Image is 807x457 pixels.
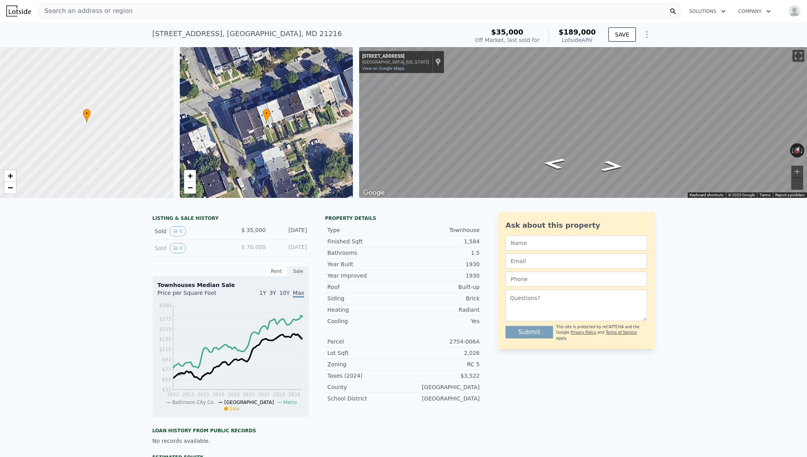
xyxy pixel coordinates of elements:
a: Privacy Policy [571,330,596,335]
div: Zoning [327,360,403,368]
span: Search an address or region [38,6,133,16]
tspan: 2023 [273,392,285,397]
div: Yes [403,317,480,325]
div: Sale [287,266,309,276]
div: Sold [155,226,225,236]
span: • [83,110,91,117]
tspan: 2021 [258,392,270,397]
tspan: $133 [159,336,171,342]
tspan: $113 [159,347,171,352]
div: 1.5 [403,249,480,257]
a: Report a problem [775,193,805,197]
span: − [187,183,192,192]
div: 1,584 [403,238,480,245]
button: Solutions [683,4,732,18]
div: County [327,383,403,391]
div: Townhouse [403,226,480,234]
div: Siding [327,294,403,302]
span: Sale [230,406,240,411]
div: School District [327,395,403,402]
span: Metro [283,400,297,405]
div: 2754-006A [403,338,480,345]
tspan: 2020 [243,392,255,397]
div: Heating [327,306,403,314]
span: + [8,171,13,181]
div: Bathrooms [327,249,403,257]
div: Taxes (2024) [327,372,403,380]
a: Show location on map [435,58,441,66]
div: Cooling [327,317,403,325]
div: [GEOGRAPHIC_DATA], [US_STATE] [362,60,429,65]
button: Reset the view [791,143,803,158]
button: Submit [506,326,553,338]
tspan: $53 [162,377,171,382]
span: [GEOGRAPHIC_DATA] [224,400,274,405]
div: [DATE] [272,226,307,236]
tspan: $93 [162,357,171,362]
span: 1Y [259,290,266,296]
a: Zoom out [4,182,16,194]
span: Baltimore City Co. [172,400,215,405]
tspan: 2024 [288,392,300,397]
div: • [83,109,91,122]
tspan: $73 [162,367,171,372]
tspan: 2016 [212,392,225,397]
button: Rotate clockwise [800,143,805,157]
div: Loan history from public records [152,428,309,434]
tspan: 2015 [197,392,210,397]
img: Lotside [6,5,31,16]
div: $3,522 [403,372,480,380]
div: Parcel [327,338,403,345]
div: Ask about this property [506,220,647,231]
div: RC 5 [403,360,480,368]
div: No records available. [152,437,309,445]
div: This site is protected by reCAPTCHA and the Google and apply. [556,324,647,341]
div: Year Improved [327,272,403,280]
div: Roof [327,283,403,291]
span: © 2025 Google [728,193,755,197]
button: Company [732,4,777,18]
img: Google [361,188,387,198]
div: Off Market, last sold for [475,36,539,44]
div: 1930 [403,272,480,280]
button: Toggle fullscreen view [792,50,804,62]
span: − [8,183,13,192]
span: $35,000 [491,28,523,36]
input: Email [506,254,647,269]
div: Year Built [327,260,403,268]
div: Lotside ARV [559,36,596,44]
span: + [187,171,192,181]
div: Price per Square Foot [157,289,231,302]
tspan: 2018 [228,392,240,397]
a: Zoom in [4,170,16,182]
div: • [263,109,270,122]
a: Open this area in Google Maps (opens a new window) [361,188,387,198]
div: LISTING & SALE HISTORY [152,215,309,223]
button: Rotate counterclockwise [790,143,794,157]
div: Street View [359,47,807,198]
button: Zoom in [791,166,803,177]
input: Name [506,236,647,250]
a: View on Google Maps [362,66,405,71]
span: Max [293,290,304,298]
button: View historical data [170,226,186,236]
button: View historical data [170,243,186,253]
button: Keyboard shortcuts [690,192,723,198]
button: Zoom out [791,178,803,190]
div: Sold [155,243,225,253]
span: 10Y [279,290,290,296]
a: Zoom out [184,182,196,194]
div: Radiant [403,306,480,314]
div: Lot Sqft [327,349,403,357]
tspan: $33 [162,387,171,393]
div: Property details [325,215,482,221]
div: Finished Sqft [327,238,403,245]
img: avatar [788,5,801,17]
div: Brick [403,294,480,302]
tspan: $153 [159,327,171,332]
tspan: $200 [159,303,171,308]
div: Townhouses Median Sale [157,281,304,289]
div: Map [359,47,807,198]
div: 1930 [403,260,480,268]
div: [STREET_ADDRESS] , [GEOGRAPHIC_DATA] , MD 21216 [152,28,342,39]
